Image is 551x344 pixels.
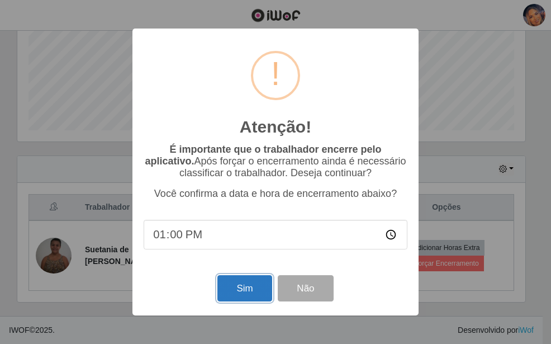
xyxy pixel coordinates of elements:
[144,144,407,179] p: Após forçar o encerramento ainda é necessário classificar o trabalhador. Deseja continuar?
[144,188,407,200] p: Você confirma a data e hora de encerramento abaixo?
[278,275,333,301] button: Não
[217,275,272,301] button: Sim
[240,117,311,137] h2: Atenção!
[145,144,381,167] b: É importante que o trabalhador encerre pelo aplicativo.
